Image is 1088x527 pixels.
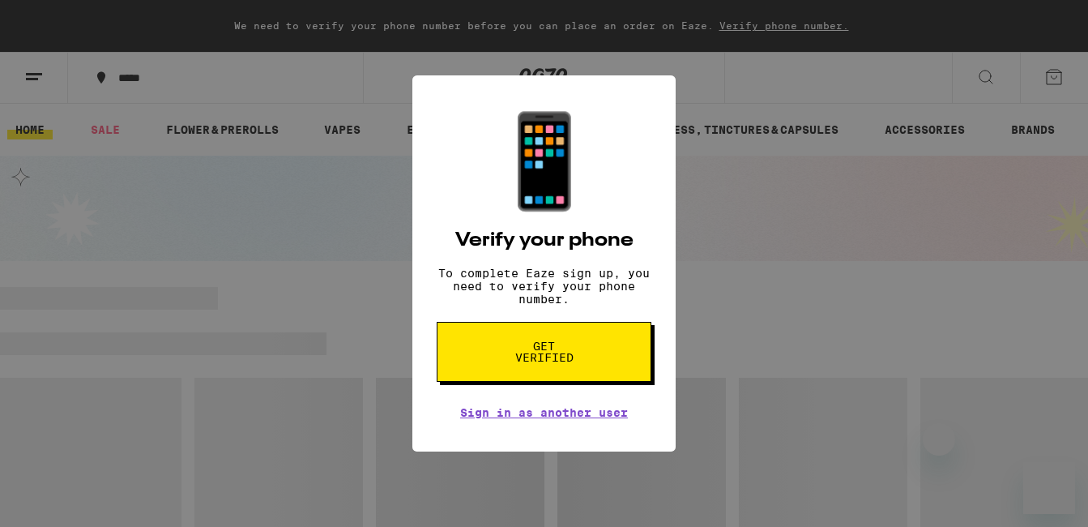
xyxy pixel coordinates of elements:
[1023,462,1075,514] iframe: Button to launch messaging window
[502,341,586,363] span: Get verified
[488,108,601,215] div: 📱
[437,267,651,306] p: To complete Eaze sign up, you need to verify your phone number.
[923,423,955,456] iframe: Close message
[455,231,634,251] h2: Verify your phone
[460,406,628,419] a: Sign in as another user
[437,322,651,382] button: Get verified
